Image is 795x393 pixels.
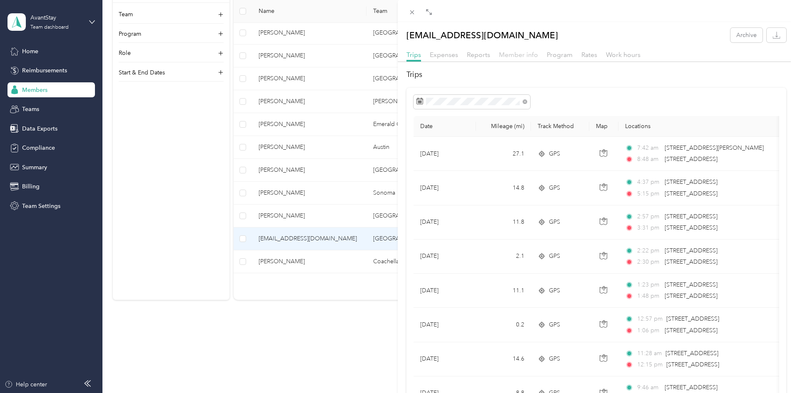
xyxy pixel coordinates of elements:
span: 1:48 pm [637,292,661,301]
span: GPS [549,286,560,295]
span: [STREET_ADDRESS] [665,247,718,254]
span: [STREET_ADDRESS] [665,384,718,391]
span: 11:28 am [637,349,662,358]
span: Trips [406,51,421,59]
span: [STREET_ADDRESS] [665,178,718,185]
th: Track Method [531,116,589,137]
p: [EMAIL_ADDRESS][DOMAIN_NAME] [406,28,558,42]
td: [DATE] [414,205,476,240]
span: GPS [549,183,560,193]
span: 3:31 pm [637,223,661,232]
td: [DATE] [414,274,476,308]
th: Date [414,116,476,137]
span: [STREET_ADDRESS] [665,292,718,299]
th: Mileage (mi) [476,116,531,137]
span: 1:23 pm [637,280,661,289]
td: 11.8 [476,205,531,240]
td: 11.1 [476,274,531,308]
span: 2:57 pm [637,212,661,221]
span: GPS [549,252,560,261]
span: [STREET_ADDRESS] [665,327,718,334]
span: Expenses [430,51,458,59]
td: 27.1 [476,137,531,171]
span: 9:46 am [637,383,661,392]
span: [STREET_ADDRESS] [665,224,718,231]
span: 7:42 am [637,143,661,153]
td: [DATE] [414,137,476,171]
span: 2:22 pm [637,246,661,255]
span: [STREET_ADDRESS] [665,190,718,197]
span: [STREET_ADDRESS] [666,315,719,322]
span: GPS [549,320,560,329]
span: 5:15 pm [637,189,661,198]
td: [DATE] [414,240,476,274]
span: 8:48 am [637,155,661,164]
span: GPS [549,354,560,363]
span: Rates [581,51,597,59]
span: [STREET_ADDRESS] [665,213,718,220]
span: GPS [549,218,560,227]
td: [DATE] [414,342,476,376]
h2: Trips [406,69,787,80]
span: Program [547,51,573,59]
span: 12:15 pm [637,360,663,369]
th: Map [589,116,618,137]
span: [STREET_ADDRESS] [665,156,718,163]
td: 14.6 [476,342,531,376]
span: [STREET_ADDRESS] [665,281,718,288]
td: 0.2 [476,308,531,342]
td: 14.8 [476,171,531,205]
span: Member info [499,51,538,59]
span: [STREET_ADDRESS][PERSON_NAME] [665,144,764,151]
td: [DATE] [414,308,476,342]
span: [STREET_ADDRESS] [665,350,718,357]
td: 2.1 [476,240,531,274]
span: 4:37 pm [637,178,661,187]
td: [DATE] [414,171,476,205]
span: 1:06 pm [637,326,661,335]
span: Reports [467,51,490,59]
span: 2:30 pm [637,257,661,267]
span: Work hours [606,51,640,59]
span: [STREET_ADDRESS] [666,361,719,368]
button: Archive [730,28,763,42]
iframe: Everlance-gr Chat Button Frame [748,346,795,393]
span: GPS [549,149,560,158]
span: 12:57 pm [637,314,663,324]
span: [STREET_ADDRESS] [665,258,718,265]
